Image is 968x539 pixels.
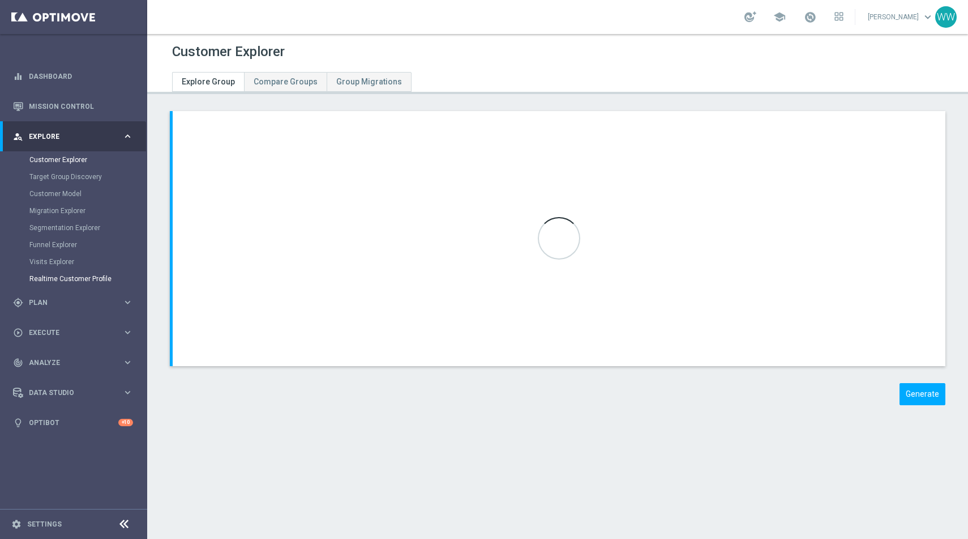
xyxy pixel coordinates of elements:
[172,44,285,60] h1: Customer Explorer
[11,519,22,529] i: settings
[29,168,146,185] div: Target Group Discovery
[13,61,133,91] div: Dashboard
[336,77,402,86] span: Group Migrations
[182,77,235,86] span: Explore Group
[12,418,134,427] button: lightbulb Optibot +10
[29,189,118,198] a: Customer Model
[29,329,122,336] span: Execute
[12,102,134,111] button: Mission Control
[12,358,134,367] button: track_changes Analyze keyboard_arrow_right
[773,11,786,23] span: school
[12,298,134,307] button: gps_fixed Plan keyboard_arrow_right
[122,387,133,398] i: keyboard_arrow_right
[29,257,118,266] a: Visits Explorer
[29,155,118,164] a: Customer Explorer
[29,91,133,121] a: Mission Control
[13,91,133,121] div: Mission Control
[29,223,118,232] a: Segmentation Explorer
[13,298,23,308] i: gps_fixed
[29,274,118,283] a: Realtime Customer Profile
[29,253,146,270] div: Visits Explorer
[13,71,23,82] i: equalizer
[29,151,146,168] div: Customer Explorer
[29,185,146,202] div: Customer Model
[13,388,122,398] div: Data Studio
[13,131,122,142] div: Explore
[118,419,133,426] div: +10
[29,133,122,140] span: Explore
[13,358,23,368] i: track_changes
[29,389,122,396] span: Data Studio
[12,328,134,337] button: play_circle_outline Execute keyboard_arrow_right
[27,521,62,528] a: Settings
[12,132,134,141] button: person_search Explore keyboard_arrow_right
[29,240,118,249] a: Funnel Explorer
[867,9,935,26] a: [PERSON_NAME]keyboard_arrow_down
[122,327,133,338] i: keyboard_arrow_right
[13,408,133,438] div: Optibot
[13,131,23,142] i: person_search
[922,11,934,23] span: keyboard_arrow_down
[29,219,146,236] div: Segmentation Explorer
[13,328,122,338] div: Execute
[900,383,945,405] button: Generate
[29,236,146,253] div: Funnel Explorer
[29,172,118,181] a: Target Group Discovery
[935,6,957,28] div: WW
[13,328,23,338] i: play_circle_outline
[12,388,134,397] button: Data Studio keyboard_arrow_right
[29,61,133,91] a: Dashboard
[29,270,146,287] div: Realtime Customer Profile
[12,72,134,81] button: equalizer Dashboard
[13,418,23,428] i: lightbulb
[29,206,118,215] a: Migration Explorer
[13,358,122,368] div: Analyze
[122,131,133,142] i: keyboard_arrow_right
[13,298,122,308] div: Plan
[122,357,133,368] i: keyboard_arrow_right
[29,359,122,366] span: Analyze
[254,77,318,86] span: Compare Groups
[172,72,412,92] ul: Tabs
[29,202,146,219] div: Migration Explorer
[29,299,122,306] span: Plan
[29,408,118,438] a: Optibot
[122,297,133,308] i: keyboard_arrow_right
